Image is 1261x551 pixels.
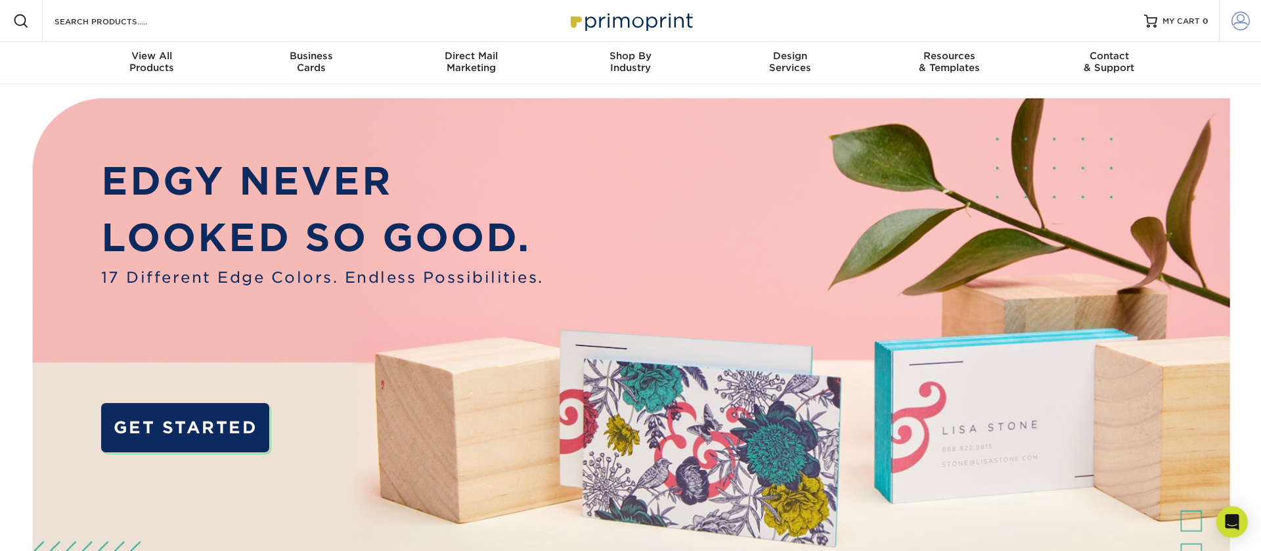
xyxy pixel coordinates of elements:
div: Cards [232,50,391,74]
div: Industry [551,50,711,74]
span: View All [72,50,232,62]
div: Products [72,50,232,74]
img: Primoprint [565,7,696,35]
span: Resources [870,50,1029,62]
a: Shop ByIndustry [551,42,711,84]
div: & Templates [870,50,1029,74]
a: Direct MailMarketing [391,42,551,84]
a: View AllProducts [72,42,232,84]
a: GET STARTED [101,403,270,453]
div: Open Intercom Messenger [1216,506,1248,538]
span: Design [710,50,870,62]
span: Business [232,50,391,62]
span: Contact [1029,50,1189,62]
p: EDGY NEVER [101,153,544,210]
input: SEARCH PRODUCTS..... [53,13,181,29]
a: Resources& Templates [870,42,1029,84]
span: 17 Different Edge Colors. Endless Possibilities. [101,266,544,289]
span: Shop By [551,50,711,62]
div: Services [710,50,870,74]
span: MY CART [1162,16,1200,27]
div: & Support [1029,50,1189,74]
div: Marketing [391,50,551,74]
a: BusinessCards [232,42,391,84]
a: Contact& Support [1029,42,1189,84]
span: Direct Mail [391,50,551,62]
a: DesignServices [710,42,870,84]
p: LOOKED SO GOOD. [101,210,544,266]
span: 0 [1203,16,1208,26]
